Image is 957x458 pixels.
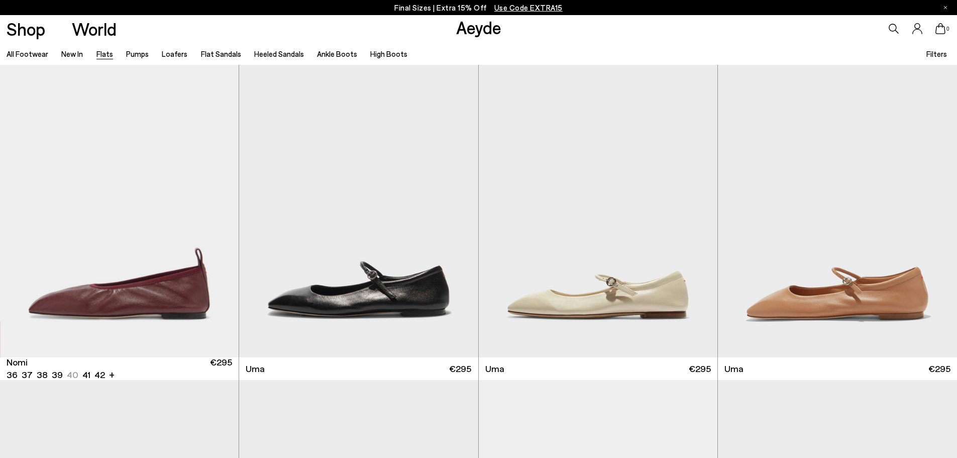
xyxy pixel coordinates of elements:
[126,49,149,58] a: Pumps
[61,49,83,58] a: New In
[449,362,471,375] span: €295
[485,362,504,375] span: Uma
[718,57,957,357] img: Uma Mary-Jane Flats
[52,369,63,381] li: 39
[96,49,113,58] a: Flats
[7,20,45,38] a: Shop
[239,57,477,357] div: 2 / 6
[724,362,743,375] span: Uma
[82,369,90,381] li: 41
[718,357,957,380] a: Uma €295
[254,49,304,58] a: Heeled Sandals
[201,49,241,58] a: Flat Sandals
[926,49,947,58] span: Filters
[162,49,187,58] a: Loafers
[928,362,950,375] span: €295
[494,3,563,12] span: Navigate to /collections/ss25-final-sizes
[7,369,102,381] ul: variant
[210,356,232,381] span: €295
[7,356,28,369] span: Nomi
[479,357,717,380] a: Uma €295
[37,369,48,381] li: 38
[109,368,115,381] li: +
[394,2,563,14] p: Final Sizes | Extra 15% Off
[239,357,478,380] a: Uma €295
[370,49,407,58] a: High Boots
[246,362,265,375] span: Uma
[317,49,357,58] a: Ankle Boots
[72,20,117,38] a: World
[689,362,711,375] span: €295
[22,369,33,381] li: 37
[479,57,717,357] img: Uma Mary-Jane Flats
[935,23,945,34] a: 0
[94,369,105,381] li: 42
[7,369,18,381] li: 36
[945,26,950,32] span: 0
[239,57,478,357] img: Uma Mary-Jane Flats
[239,57,477,357] img: Nomi Ruched Flats
[456,17,501,38] a: Aeyde
[7,49,48,58] a: All Footwear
